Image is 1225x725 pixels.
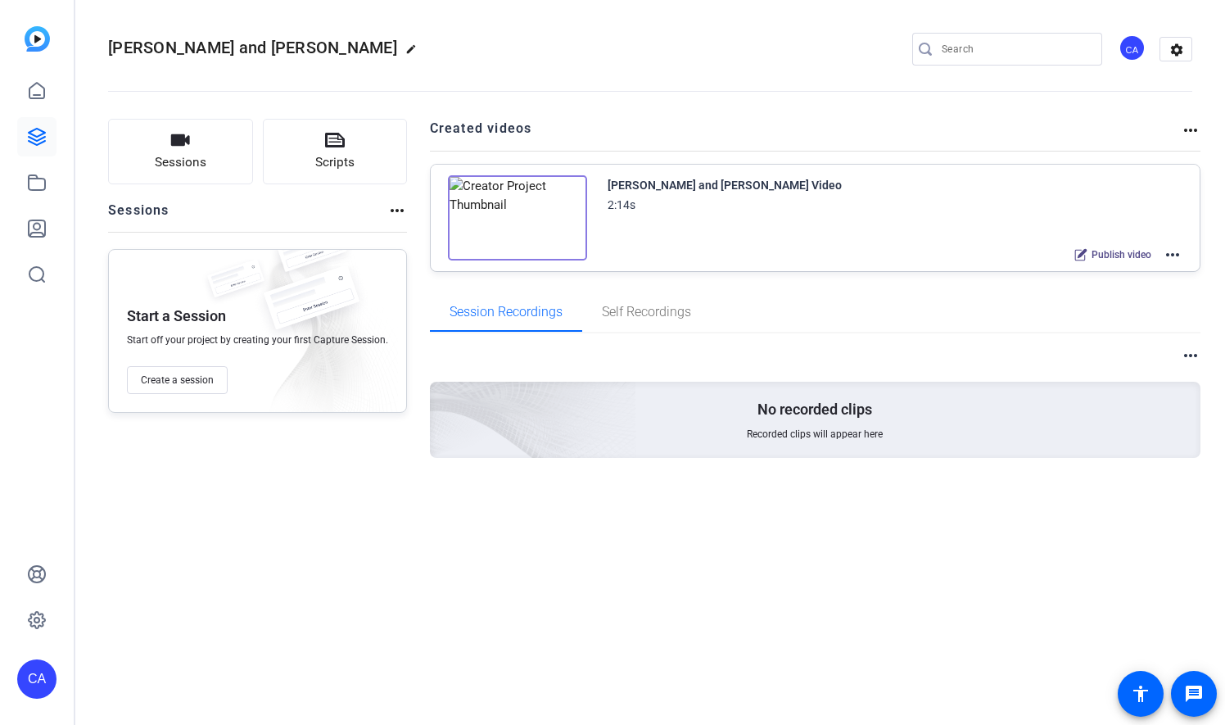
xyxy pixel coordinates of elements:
span: Scripts [315,153,355,172]
mat-icon: more_horiz [1163,245,1182,265]
mat-icon: more_horiz [387,201,407,220]
mat-icon: edit [405,43,425,63]
span: [PERSON_NAME] and [PERSON_NAME] [108,38,397,57]
button: Sessions [108,119,253,184]
span: Start off your project by creating your first Capture Session. [127,333,388,347]
img: fake-session.png [250,266,373,347]
span: Sessions [155,153,206,172]
ngx-avatar: Catherine Ambrose [1119,34,1147,63]
span: Create a session [141,374,214,387]
input: Search [942,39,1089,59]
span: Publish video [1092,248,1151,261]
button: Create a session [127,366,228,394]
h2: Created videos [430,119,1182,151]
img: Creator Project Thumbnail [448,175,587,261]
div: CA [1119,34,1146,61]
p: Start a Session [127,306,226,326]
button: Scripts [263,119,408,184]
p: No recorded clips [757,400,872,419]
img: fake-session.png [266,225,356,285]
h2: Sessions [108,201,170,232]
span: Self Recordings [602,306,691,319]
span: Session Recordings [450,306,563,319]
mat-icon: more_horiz [1181,346,1200,365]
img: fake-session.png [199,260,273,308]
div: [PERSON_NAME] and [PERSON_NAME] Video [608,175,842,195]
img: embarkstudio-empty-session.png [239,245,398,420]
span: Recorded clips will appear here [747,428,883,441]
div: 2:14s [608,195,635,215]
img: embarkstudio-empty-session.png [246,220,637,576]
mat-icon: message [1184,684,1204,704]
mat-icon: settings [1160,38,1193,62]
mat-icon: more_horiz [1181,120,1200,140]
img: blue-gradient.svg [25,26,50,52]
div: CA [17,659,57,699]
mat-icon: accessibility [1131,684,1150,704]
